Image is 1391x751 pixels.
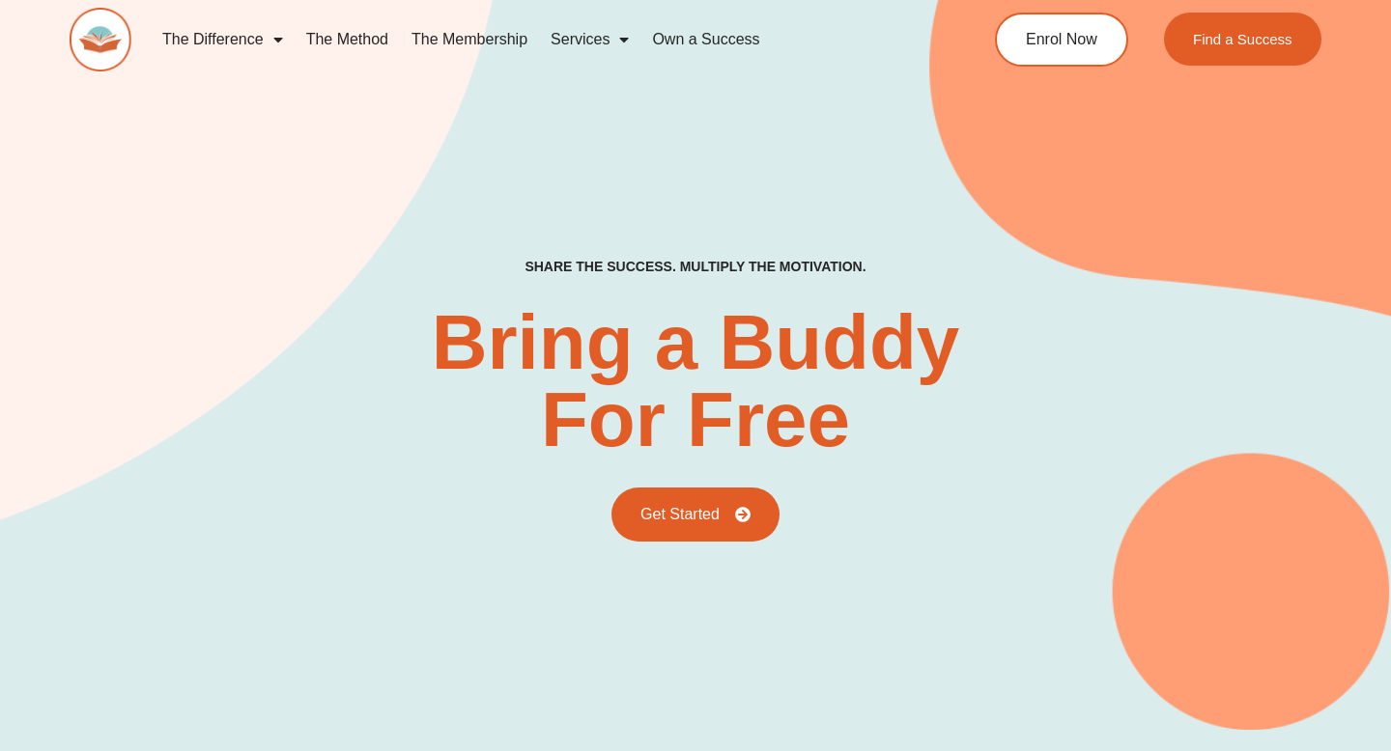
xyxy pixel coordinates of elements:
[1193,32,1292,46] span: Find a Success
[611,487,780,542] a: Get Started
[1164,13,1321,66] a: Find a Success
[525,258,866,275] h2: Share the success. Multiply the motivation.
[539,17,640,62] a: Services
[400,17,539,62] a: The Membership
[151,17,923,62] nav: Menu
[640,17,771,62] a: Own a Success
[1026,32,1097,47] span: Enrol Now
[151,17,295,62] a: The Difference
[295,17,400,62] a: The Method
[432,304,960,459] h2: Bring a Buddy For Free
[640,507,720,522] span: Get Started
[995,13,1128,67] a: Enrol Now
